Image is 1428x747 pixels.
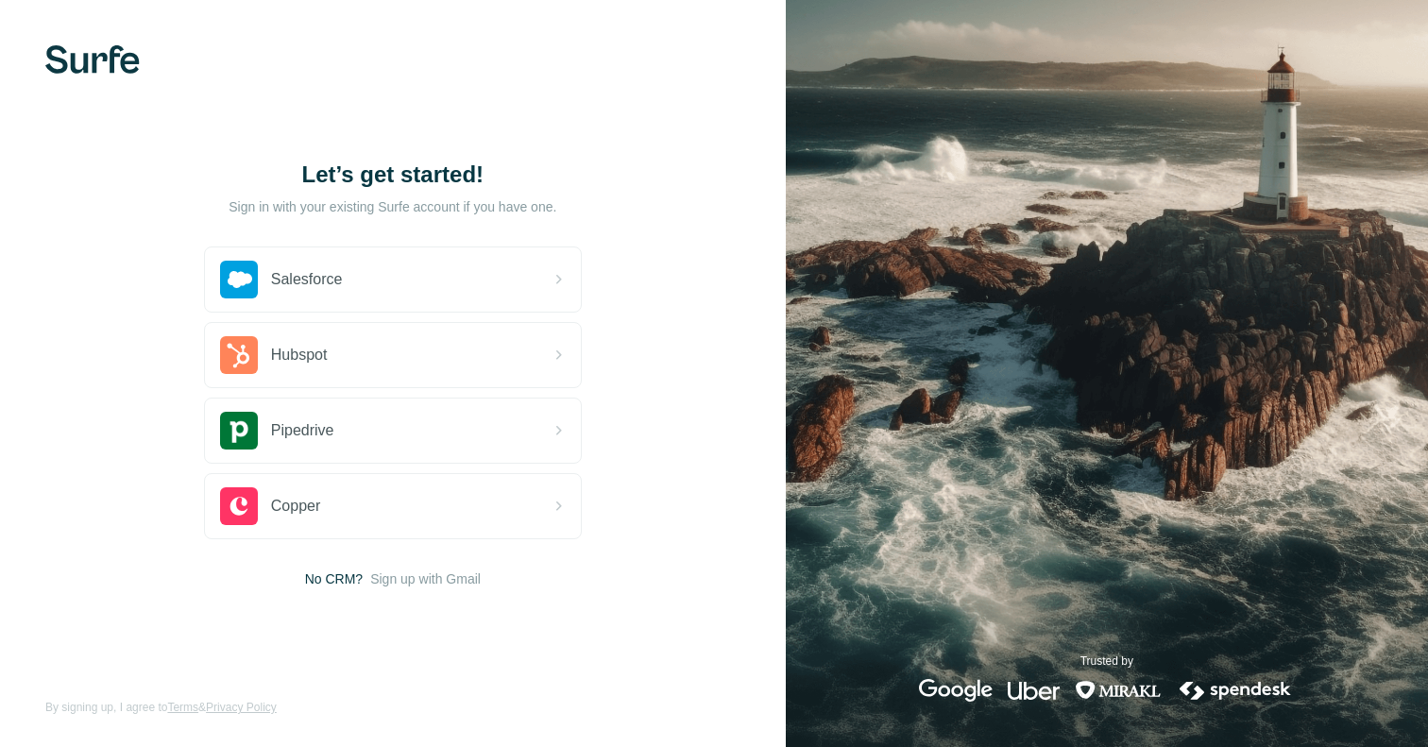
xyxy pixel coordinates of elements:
[1177,679,1294,702] img: spendesk's logo
[271,419,334,442] span: Pipedrive
[1075,679,1162,702] img: mirakl's logo
[220,412,258,450] img: pipedrive's logo
[370,569,481,588] button: Sign up with Gmail
[271,344,328,366] span: Hubspot
[1008,679,1060,702] img: uber's logo
[204,160,582,190] h1: Let’s get started!
[305,569,363,588] span: No CRM?
[220,487,258,525] img: copper's logo
[1080,653,1133,670] p: Trusted by
[220,336,258,374] img: hubspot's logo
[45,45,140,74] img: Surfe's logo
[206,701,277,714] a: Privacy Policy
[220,261,258,298] img: salesforce's logo
[45,699,277,716] span: By signing up, I agree to &
[167,701,198,714] a: Terms
[271,268,343,291] span: Salesforce
[919,679,993,702] img: google's logo
[229,197,556,216] p: Sign in with your existing Surfe account if you have one.
[271,495,320,518] span: Copper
